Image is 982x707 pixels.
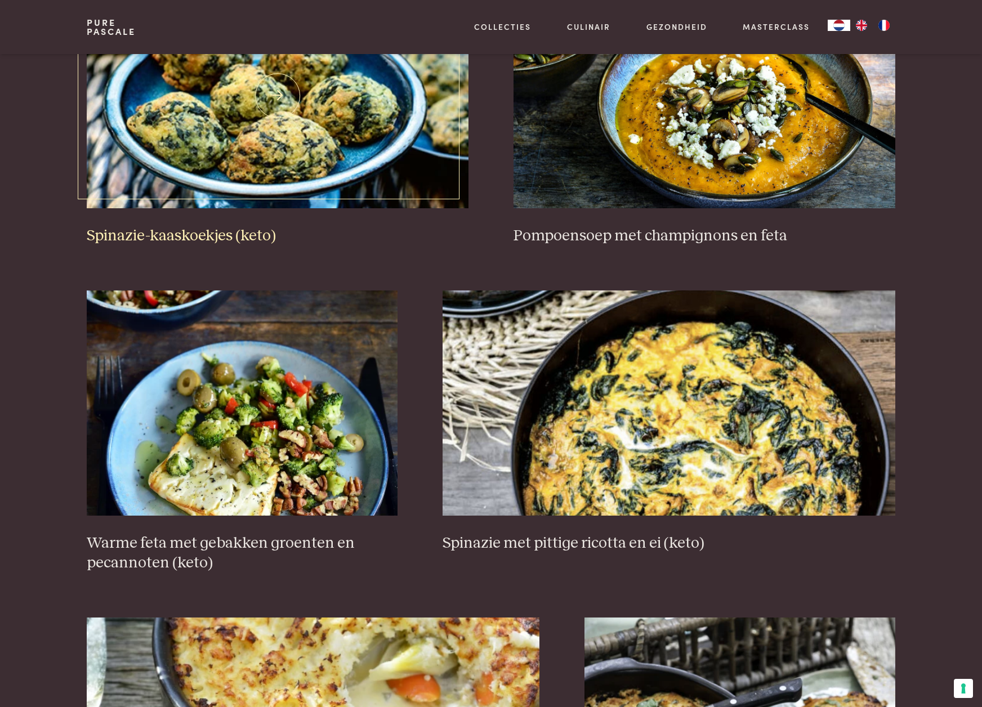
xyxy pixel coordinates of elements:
[87,290,398,516] img: Warme feta met gebakken groenten en pecannoten (keto)
[87,18,136,36] a: PurePascale
[443,534,896,553] h3: Spinazie met pittige ricotta en ei (keto)
[443,290,896,516] img: Spinazie met pittige ricotta en ei (keto)
[514,226,895,246] h3: Pompoensoep met champignons en feta
[828,20,850,31] a: NL
[474,21,531,33] a: Collecties
[873,20,895,31] a: FR
[850,20,873,31] a: EN
[87,290,398,572] a: Warme feta met gebakken groenten en pecannoten (keto) Warme feta met gebakken groenten en pecanno...
[567,21,610,33] a: Culinair
[87,226,468,246] h3: Spinazie-kaaskoekjes (keto)
[646,21,707,33] a: Gezondheid
[954,679,973,698] button: Uw voorkeuren voor toestemming voor trackingtechnologieën
[828,20,850,31] div: Language
[850,20,895,31] ul: Language list
[828,20,895,31] aside: Language selected: Nederlands
[443,290,896,553] a: Spinazie met pittige ricotta en ei (keto) Spinazie met pittige ricotta en ei (keto)
[743,21,810,33] a: Masterclass
[87,534,398,572] h3: Warme feta met gebakken groenten en pecannoten (keto)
